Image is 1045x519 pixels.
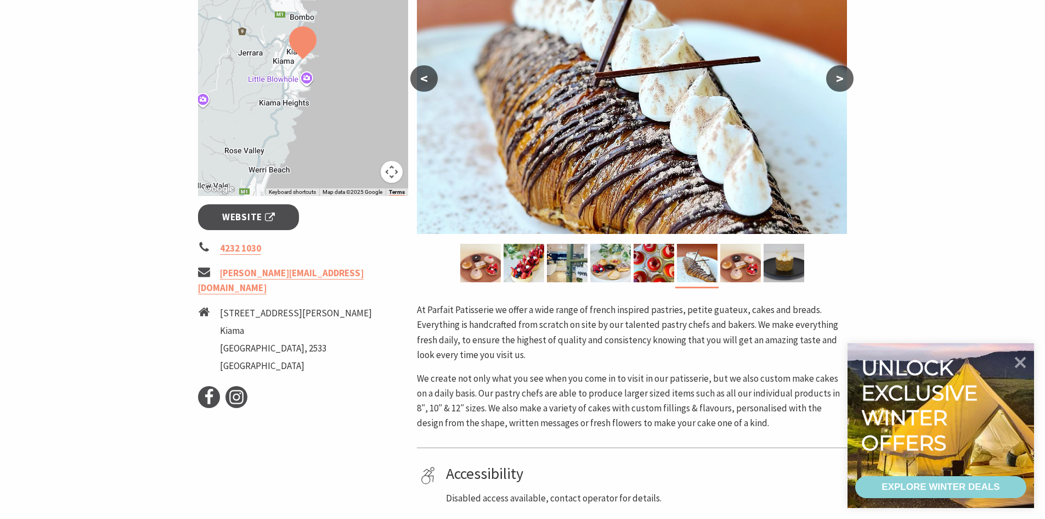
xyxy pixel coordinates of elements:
[220,323,372,338] li: Kiama
[198,267,364,294] a: [PERSON_NAME][EMAIL_ADDRESS][DOMAIN_NAME]
[826,65,854,92] button: >
[201,182,237,196] a: Open this area in Google Maps (opens a new window)
[220,359,372,373] li: [GEOGRAPHIC_DATA]
[417,303,847,362] p: At Parfait Patisserie we offer a wide range of french inspired pastries, petite guateux, cakes an...
[201,182,237,196] img: Google
[220,306,372,321] li: [STREET_ADDRESS][PERSON_NAME]
[446,491,843,506] p: Disabled access available, contact operator for details.
[222,210,275,225] span: Website
[198,204,300,230] a: Website
[220,242,261,255] a: 4232 1030
[764,244,804,282] img: orange and almond
[861,355,982,455] div: Unlock exclusive winter offers
[323,189,382,195] span: Map data ©2025 Google
[269,188,316,196] button: Keyboard shortcuts
[410,65,438,92] button: <
[882,476,999,498] div: EXPLORE WINTER DEALS
[855,476,1026,498] a: EXPLORE WINTER DEALS
[220,341,372,356] li: [GEOGRAPHIC_DATA], 2533
[417,371,847,431] p: We create not only what you see when you come in to visit in our patisserie, but we also custom m...
[446,465,843,483] h4: Accessibility
[389,189,405,196] a: Terms (opens in new tab)
[381,161,403,183] button: Map camera controls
